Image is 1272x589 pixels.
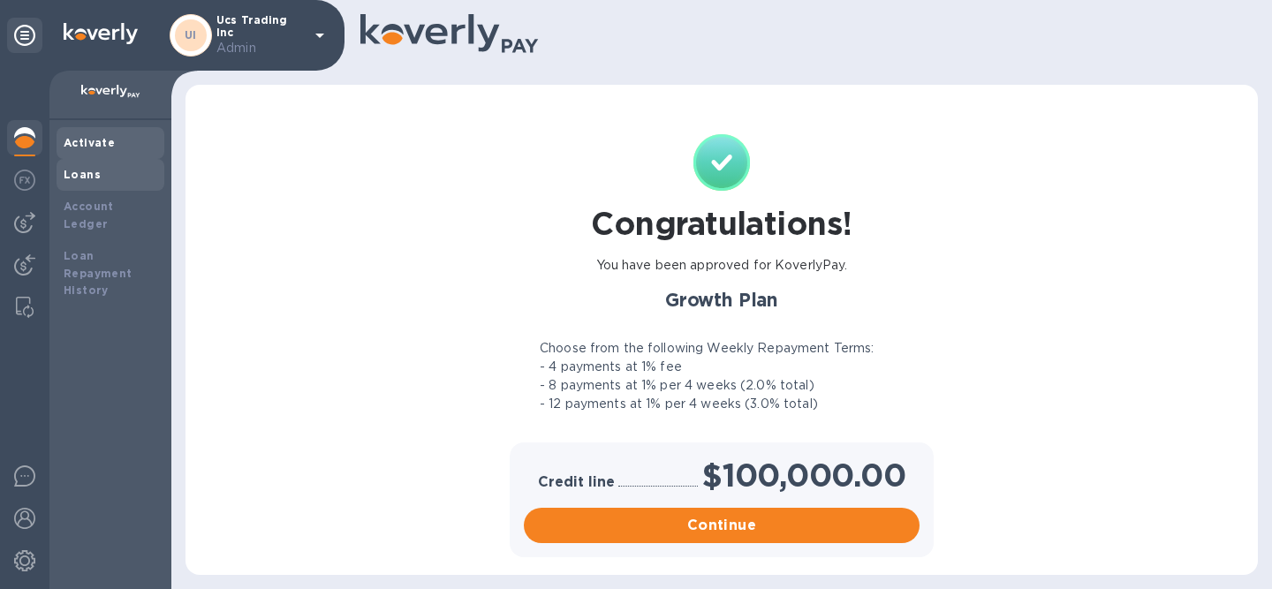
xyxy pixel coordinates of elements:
b: UI [185,28,197,42]
b: Loans [64,168,101,181]
p: - 4 payments at 1% fee [540,358,682,376]
h3: Credit line [538,474,615,491]
p: You have been approved for KoverlyPay. [596,256,848,275]
p: - 12 payments at 1% per 4 weeks (3.0% total) [540,395,818,413]
h2: Growth Plan [513,289,930,311]
p: - 8 payments at 1% per 4 weeks (2.0% total) [540,376,814,395]
p: Ucs Trading Inc [216,14,305,57]
b: Activate [64,136,115,149]
h1: Congratulations! [591,205,852,242]
b: Loan Repayment History [64,249,132,298]
button: Continue [524,508,920,543]
div: Unpin categories [7,18,42,53]
img: Logo [64,23,138,44]
b: Account Ledger [64,200,114,230]
p: Choose from the following Weekly Repayment Terms: [540,339,874,358]
span: Continue [538,515,905,536]
h1: $100,000.00 [701,457,905,494]
img: Foreign exchange [14,170,35,191]
p: Admin [216,39,305,57]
